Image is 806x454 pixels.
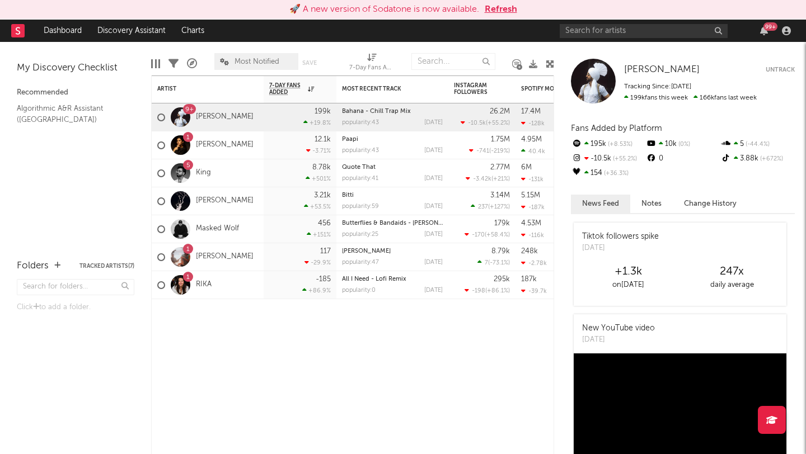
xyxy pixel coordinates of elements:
div: Butterflies & Bandaids - Ibrahim Inci Remix [342,220,443,226]
div: Folders [17,259,49,273]
div: -128k [521,120,545,127]
a: RIKA [196,280,212,290]
input: Search... [411,53,495,70]
div: -187k [521,204,545,211]
span: 7-Day Fans Added [269,82,305,96]
div: 40.4k [521,148,545,155]
span: Most Notified [235,58,279,65]
span: Tracking Since: [DATE] [624,83,691,90]
input: Search for folders... [17,279,134,295]
div: -3.71 % [306,147,331,154]
div: [DATE] [424,287,443,294]
a: [PERSON_NAME] [196,140,254,150]
span: -44.4 % [744,141,770,148]
div: Most Recent Track [342,86,426,92]
div: Bahana - Chill Trap Mix [342,108,443,115]
div: -29.9 % [304,259,331,266]
a: Algorithmic A&R Assistant ([GEOGRAPHIC_DATA]) [17,102,123,125]
div: 8.78k [312,164,331,171]
button: Untrack [766,64,795,75]
a: All I Need - Lofi Remix [342,276,406,282]
div: Paapi [342,136,443,143]
div: 5 [720,137,795,152]
a: Paapi [342,136,358,143]
div: 117 [320,248,331,255]
div: +53.5 % [304,203,331,210]
div: ( ) [466,175,510,182]
div: 0 [645,152,720,166]
span: 199k fans this week [624,94,688,101]
div: 3.14M [490,192,510,199]
a: Charts [174,20,212,42]
div: [DATE] [424,231,443,238]
div: ( ) [469,147,510,154]
div: 247 x [680,265,784,278]
a: Bitti [342,192,354,198]
div: 3.21k [314,192,331,199]
div: New YouTube video [582,323,655,334]
div: Quote That [342,164,443,171]
span: +86.1 % [487,288,508,294]
div: [DATE] [424,259,443,266]
div: popularity: 43 [342,148,379,154]
span: [PERSON_NAME] [624,65,700,74]
a: [PERSON_NAME] [624,64,700,75]
a: [PERSON_NAME] [342,248,391,254]
div: -131k [521,176,543,183]
div: +501 % [306,175,331,182]
span: +55.2 % [488,120,508,126]
button: Refresh [485,3,517,16]
div: Bitti [342,192,443,198]
div: 6M [521,164,532,171]
div: on [DATE] [577,278,680,292]
a: King [196,168,211,178]
a: [PERSON_NAME] [196,112,254,122]
span: +21 % [493,176,508,182]
button: Save [302,60,317,66]
div: 26.2M [490,108,510,115]
span: 7 [485,260,488,266]
div: 🚀 A new version of Sodatone is now available. [289,3,479,16]
div: 154 [571,166,645,181]
div: Spotify Monthly Listeners [521,86,605,92]
a: [PERSON_NAME] [196,196,254,206]
span: -198 [472,288,485,294]
span: Fans Added by Platform [571,124,662,133]
span: +36.3 % [602,171,629,177]
span: +672 % [758,156,783,162]
div: -2.78k [521,259,547,267]
span: -219 % [491,148,508,154]
div: 195k [571,137,645,152]
span: 166k fans last week [624,94,757,101]
div: 248k [521,248,538,255]
span: -3.42k [473,176,491,182]
div: popularity: 43 [342,120,379,126]
a: Quote That [342,164,376,171]
a: Butterflies & Bandaids - [PERSON_NAME] Remix [342,220,481,226]
div: +19.8 % [303,119,331,126]
div: Click to add a folder. [17,301,134,314]
span: -170 [472,232,485,238]
input: Search for artists [560,24,728,38]
a: Masked Wolf [196,224,239,234]
div: daily average [680,278,784,292]
div: [DATE] [582,243,659,254]
div: [DATE] [424,148,443,154]
div: ( ) [465,287,510,294]
div: popularity: 41 [342,176,378,182]
span: -10.5k [468,120,486,126]
div: 1.75M [491,136,510,143]
span: +58.4 % [486,232,508,238]
button: Notes [630,195,673,213]
div: ( ) [461,119,510,126]
div: 3.88k [720,152,795,166]
div: 7-Day Fans Added (7-Day Fans Added) [349,48,394,80]
div: ( ) [465,231,510,238]
div: 5.15M [521,192,540,199]
span: +55.2 % [611,156,637,162]
div: A&R Pipeline [187,48,197,80]
div: All I Need - Lofi Remix [342,276,443,282]
a: [PERSON_NAME] [196,252,254,262]
div: Artist [157,86,241,92]
div: +151 % [307,231,331,238]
